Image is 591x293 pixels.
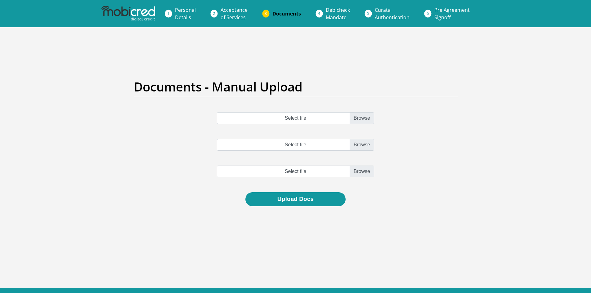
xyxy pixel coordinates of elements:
span: Personal Details [175,7,196,21]
a: Pre AgreementSignoff [429,4,475,24]
span: Pre Agreement Signoff [434,7,470,21]
a: PersonalDetails [170,4,201,24]
h2: Documents - Manual Upload [134,79,458,94]
a: Acceptanceof Services [216,4,253,24]
span: Debicheck Mandate [326,7,350,21]
a: CurataAuthentication [370,4,414,24]
span: Documents [272,10,301,17]
span: Acceptance of Services [221,7,248,21]
img: mobicred logo [101,6,155,21]
a: Documents [267,7,306,20]
span: Curata Authentication [375,7,410,21]
button: Upload Docs [245,192,346,206]
a: DebicheckMandate [321,4,355,24]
